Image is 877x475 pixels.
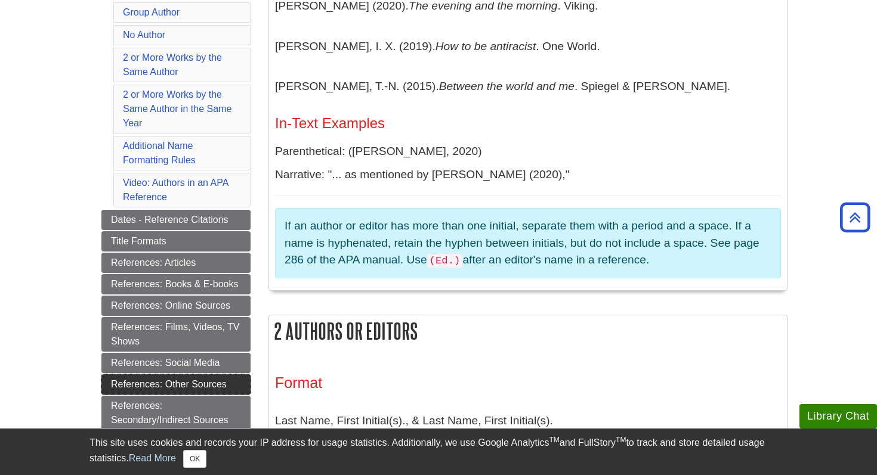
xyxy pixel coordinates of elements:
button: Close [183,450,206,468]
button: Library Chat [799,404,877,429]
i: How to be antiracist [436,40,536,52]
a: References: Secondary/Indirect Sources [101,396,251,430]
a: Group Author [123,7,180,17]
i: Between the world and me [439,80,575,92]
a: Dates - Reference Citations [101,210,251,230]
p: Last Name, First Initial(s)., & Last Name, First Initial(s). [275,403,781,438]
a: References: Social Media [101,353,251,373]
a: No Author [123,30,165,40]
a: References: Online Sources [101,296,251,316]
a: Back to Top [836,209,874,225]
sup: TM [549,436,559,444]
a: References: Other Sources [101,374,251,395]
a: References: Articles [101,253,251,273]
div: This site uses cookies and records your IP address for usage statistics. Additionally, we use Goo... [89,436,788,468]
sup: TM [616,436,626,444]
a: 2 or More Works by the Same Author [123,52,222,77]
a: Read More [129,453,176,463]
p: [PERSON_NAME], I. X. (2019). . One World. [275,29,781,64]
a: Title Formats [101,231,251,252]
p: Narrative: "... as mentioned by [PERSON_NAME] (2020)," [275,166,781,184]
h2: 2 Authors or Editors [269,315,787,347]
h4: In-Text Examples [275,116,781,131]
a: References: Films, Videos, TV Shows [101,317,251,352]
h3: Format [275,374,781,392]
p: [PERSON_NAME], T.-N. (2015). . Spiegel & [PERSON_NAME]. [275,69,781,104]
p: Parenthetical: ([PERSON_NAME], 2020) [275,143,781,160]
a: Video: Authors in an APA Reference [123,178,228,202]
code: (Ed.) [427,254,463,268]
p: If an author or editor has more than one initial, separate them with a period and a space. If a n... [285,218,771,269]
a: Additional Name Formatting Rules [123,141,196,165]
a: References: Books & E-books [101,274,251,294]
a: 2 or More Works by the Same Author in the Same Year [123,89,231,128]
